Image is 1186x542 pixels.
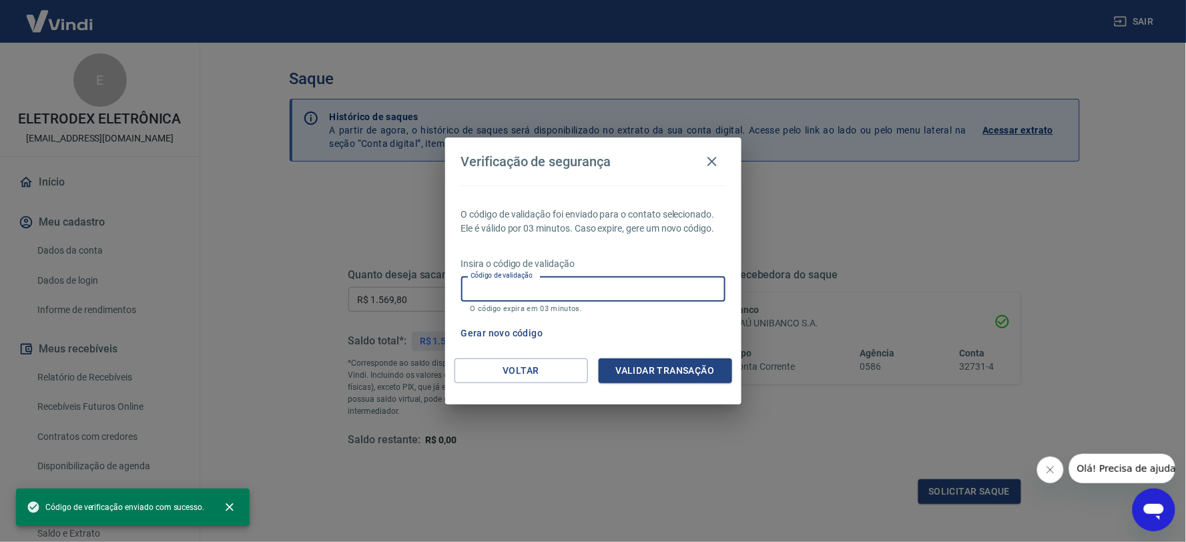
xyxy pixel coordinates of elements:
button: Gerar novo código [456,321,549,346]
p: Insira o código de validação [461,257,725,271]
iframe: Botão para abrir a janela de mensagens [1133,489,1175,531]
button: close [215,493,244,522]
p: O código expira em 03 minutos. [471,304,716,313]
iframe: Mensagem da empresa [1069,454,1175,483]
p: O código de validação foi enviado para o contato selecionado. Ele é válido por 03 minutos. Caso e... [461,208,725,236]
span: Código de verificação enviado com sucesso. [27,501,204,514]
button: Validar transação [599,358,732,383]
iframe: Fechar mensagem [1037,457,1064,483]
span: Olá! Precisa de ajuda? [8,9,112,20]
label: Código de validação [471,270,533,280]
button: Voltar [455,358,588,383]
h4: Verificação de segurança [461,154,611,170]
